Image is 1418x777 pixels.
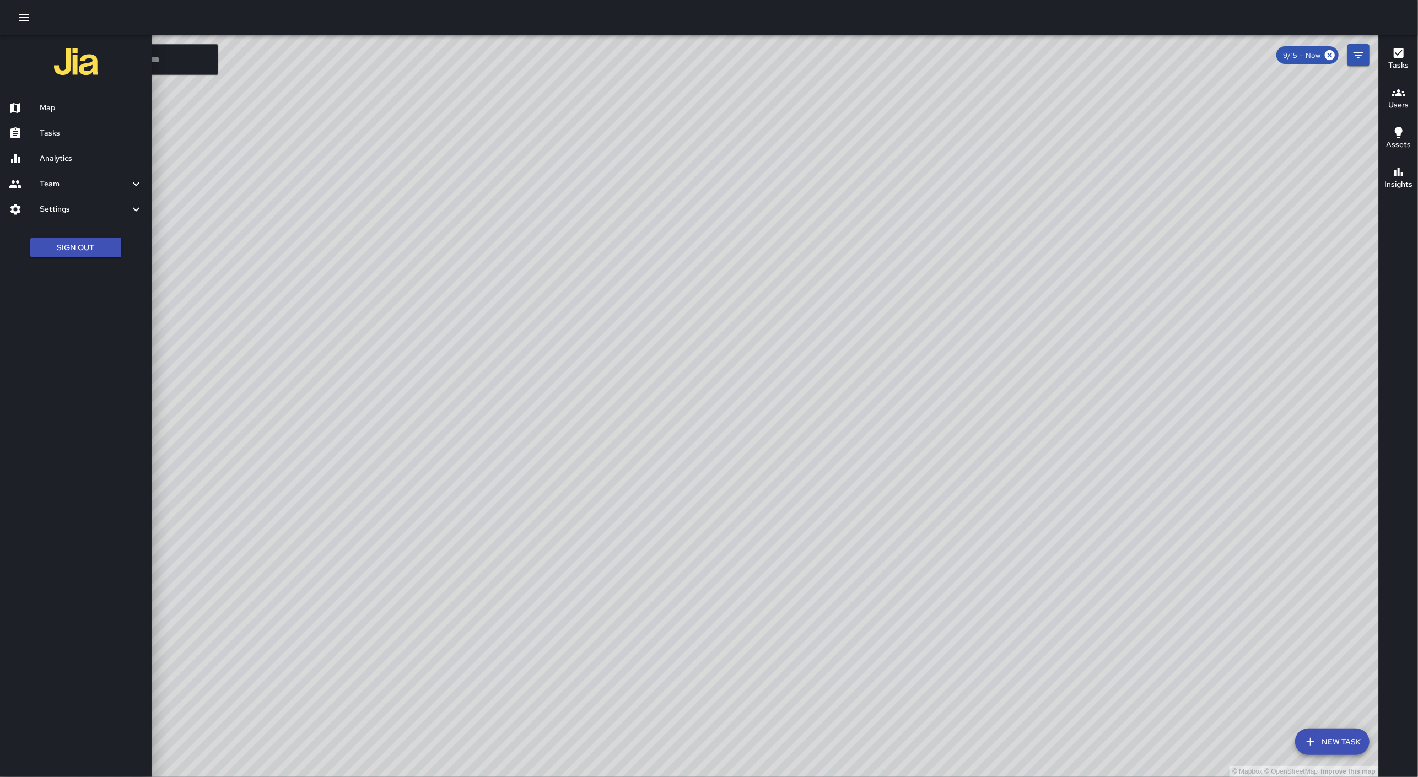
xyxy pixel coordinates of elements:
h6: Tasks [40,127,143,139]
h6: Insights [1384,179,1412,191]
h6: Assets [1386,139,1411,151]
h6: Analytics [40,153,143,165]
img: jia-logo [54,40,98,84]
h6: Map [40,102,143,114]
h6: Tasks [1388,60,1409,72]
h6: Team [40,178,130,190]
h6: Settings [40,203,130,215]
button: Sign Out [30,238,121,258]
h6: Users [1388,99,1409,111]
button: New Task [1295,729,1370,755]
